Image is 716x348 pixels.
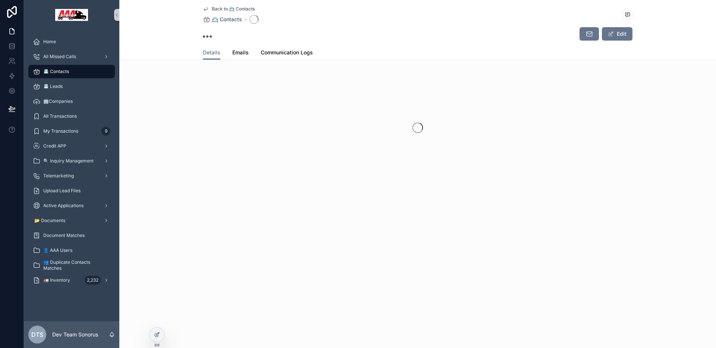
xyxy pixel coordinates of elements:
[212,16,242,23] span: 📇 Contacts
[28,80,115,93] a: 📇 Leads
[28,35,115,48] a: Home
[28,124,115,138] a: My Transactions9
[212,6,255,12] span: Back to 📇 Contacts
[43,69,69,75] span: 📇 Contacts
[28,273,115,287] a: 🚛 Inventory2,232
[28,110,115,123] a: All Transactions
[28,214,115,227] a: 📂 Documents
[101,127,110,136] div: 9
[43,277,70,283] span: 🚛 Inventory
[28,184,115,197] a: Upload Lead Files
[43,98,73,104] span: 🏢Companies
[203,16,242,23] a: 📇 Contacts
[43,158,94,164] span: 🔍 Inquiry Management
[203,49,220,56] span: Details
[28,65,115,78] a: 📇 Contacts
[602,27,632,41] button: Edit
[28,154,115,168] a: 🔍 Inquiry Management
[43,173,74,179] span: Telemarketing
[261,49,313,56] span: Communication Logs
[43,83,63,89] span: 📇 Leads
[28,95,115,108] a: 🏢Companies
[28,50,115,63] a: All Missed Calls
[28,244,115,257] a: 👤 AAA Users
[232,46,249,61] a: Emails
[43,113,77,119] span: All Transactions
[261,46,313,61] a: Communication Logs
[43,143,66,149] span: Credit APP
[24,30,119,297] div: scrollable content
[34,218,65,224] span: 📂 Documents
[43,247,72,253] span: 👤 AAA Users
[28,139,115,153] a: Credit APP
[43,232,85,238] span: Document Matches
[85,276,101,285] div: 2,232
[28,259,115,272] a: 👥 Duplicate Contacts Matches
[232,49,249,56] span: Emails
[43,259,107,271] span: 👥 Duplicate Contacts Matches
[28,229,115,242] a: Document Matches
[31,330,43,339] span: DTS
[203,46,220,60] a: Details
[28,169,115,183] a: Telemarketing
[43,128,78,134] span: My Transactions
[43,188,81,194] span: Upload Lead Files
[43,39,56,45] span: Home
[43,203,84,209] span: Active Applications
[28,199,115,212] a: Active Applications
[43,54,76,60] span: All Missed Calls
[52,331,98,338] p: Dev Team Sonorus
[55,9,88,21] img: App logo
[203,6,255,12] a: Back to 📇 Contacts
